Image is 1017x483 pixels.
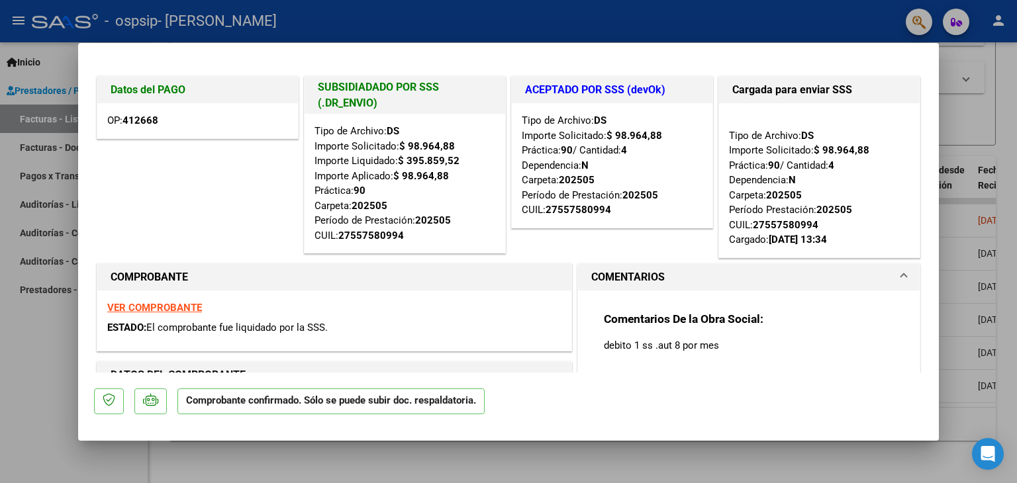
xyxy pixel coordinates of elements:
strong: 90 [561,144,573,156]
strong: N [581,159,589,171]
span: ESTADO: [107,322,146,333]
strong: 202505 [622,189,658,201]
strong: 202505 [415,214,451,226]
strong: DS [594,114,606,126]
strong: DS [387,125,399,137]
strong: Comentarios De la Obra Social: [604,312,763,326]
strong: 4 [828,159,834,171]
div: Tipo de Archivo: Importe Solicitado: Importe Liquidado: Importe Aplicado: Práctica: Carpeta: Perí... [315,124,495,243]
strong: $ 98.964,88 [393,170,449,182]
strong: 90 [354,185,365,197]
div: 27557580994 [338,228,404,243]
div: Open Intercom Messenger [972,438,1004,470]
strong: 90 [768,159,780,171]
h1: ACEPTADO POR SSS (devOk) [525,82,699,98]
a: VER COMPROBANTE [107,302,202,314]
p: debito 1 ss .aut 8 por mes [604,338,894,353]
p: Comprobante confirmado. Sólo se puede subir doc. respaldatoria. [177,388,485,414]
strong: 412668 [122,114,158,126]
h1: SUBSIDIADADO POR SSS (.DR_ENVIO) [318,79,492,111]
strong: $ 395.859,52 [398,155,460,167]
strong: $ 98.964,88 [399,140,455,152]
h1: Datos del PAGO [111,82,285,98]
strong: DATOS DEL COMPROBANTE [111,369,246,381]
strong: 4 [621,144,627,156]
div: 27557580994 [546,202,611,218]
span: El comprobante fue liquidado por la SSS. [146,322,328,333]
div: COMENTARIOS [578,290,920,413]
strong: DS [801,130,814,142]
strong: COMPROBANTE [111,271,188,283]
h1: Cargada para enviar SSS [732,82,906,98]
strong: 202505 [559,174,595,186]
strong: [DATE] 13:34 [769,234,827,245]
strong: 202505 [352,200,387,212]
strong: N [789,174,796,186]
div: Tipo de Archivo: Importe Solicitado: Práctica: / Cantidad: Dependencia: Carpeta: Período Prestaci... [729,113,910,247]
strong: 202505 [816,204,852,216]
div: 27557580994 [753,218,818,233]
span: OP: [107,114,158,126]
h1: COMENTARIOS [591,269,665,285]
strong: $ 98.964,88 [606,130,662,142]
div: Tipo de Archivo: Importe Solicitado: Práctica: / Cantidad: Dependencia: Carpeta: Período de Prest... [522,113,702,218]
strong: 202505 [766,189,802,201]
strong: $ 98.964,88 [814,144,869,156]
mat-expansion-panel-header: COMENTARIOS [578,264,920,290]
